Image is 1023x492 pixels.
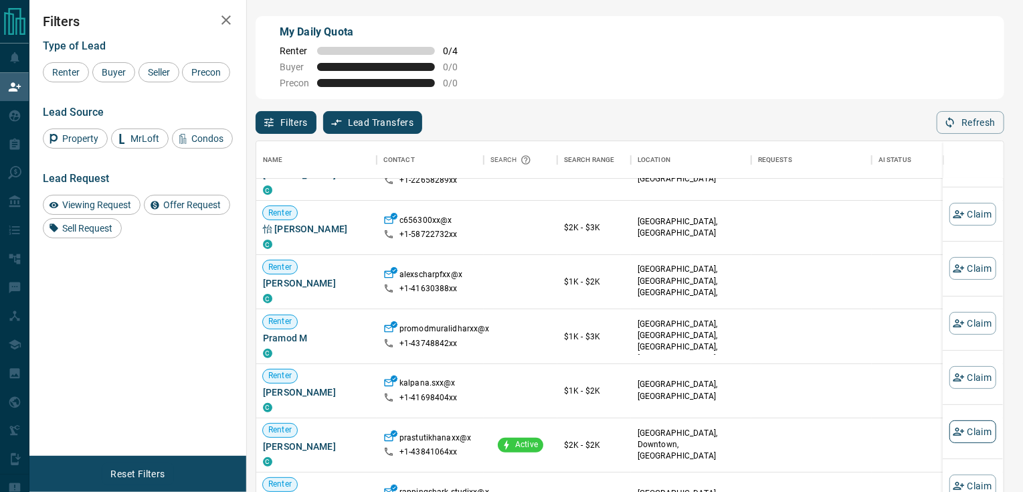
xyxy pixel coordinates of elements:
[43,106,104,118] span: Lead Source
[399,323,490,337] p: promodmuralidharxx@x
[280,24,472,40] p: My Daily Quota
[280,62,309,72] span: Buyer
[323,111,423,134] button: Lead Transfers
[92,62,135,82] div: Buyer
[143,67,175,78] span: Seller
[564,276,624,288] p: $1K - $2K
[443,62,472,72] span: 0 / 0
[263,294,272,303] div: condos.ca
[256,111,316,134] button: Filters
[172,129,233,149] div: Condos
[111,129,169,149] div: MrLoft
[263,185,272,195] div: condos.ca
[263,440,370,453] span: [PERSON_NAME]
[557,141,631,179] div: Search Range
[443,78,472,88] span: 0 / 0
[399,283,458,295] p: +1- 41630388xx
[58,223,117,234] span: Sell Request
[564,385,624,397] p: $1K - $2K
[263,222,370,236] span: 怡 [PERSON_NAME]
[43,13,233,29] h2: Filters
[949,420,996,443] button: Claim
[187,133,228,144] span: Condos
[383,141,415,179] div: Contact
[126,133,164,144] span: MrLoft
[144,195,230,215] div: Offer Request
[263,208,297,219] span: Renter
[399,432,471,446] p: prastutikhanaxx@x
[564,141,615,179] div: Search Range
[399,175,458,186] p: +1- 22658289xx
[638,141,670,179] div: Location
[159,199,225,210] span: Offer Request
[631,141,751,179] div: Location
[878,141,911,179] div: AI Status
[263,240,272,249] div: condos.ca
[43,129,108,149] div: Property
[263,424,297,436] span: Renter
[58,199,136,210] span: Viewing Request
[399,215,452,229] p: c656300xx@x
[399,269,462,283] p: alexscharpfxx@x
[638,264,745,310] p: East End, Midtown | Central
[102,463,173,485] button: Reset Filters
[97,67,130,78] span: Buyer
[58,133,103,144] span: Property
[43,39,106,52] span: Type of Lead
[638,319,745,376] p: [GEOGRAPHIC_DATA], [GEOGRAPHIC_DATA], [GEOGRAPHIC_DATA], [GEOGRAPHIC_DATA] | [GEOGRAPHIC_DATA]
[43,62,89,82] div: Renter
[377,141,484,179] div: Contact
[263,262,297,273] span: Renter
[638,428,745,462] p: [GEOGRAPHIC_DATA], Downtown, [GEOGRAPHIC_DATA]
[758,141,792,179] div: Requests
[949,257,996,280] button: Claim
[263,386,370,399] span: [PERSON_NAME]
[256,141,377,179] div: Name
[138,62,179,82] div: Seller
[43,172,109,185] span: Lead Request
[399,392,458,404] p: +1- 41698404xx
[937,111,1004,134] button: Refresh
[443,46,472,56] span: 0 / 4
[263,349,272,358] div: condos.ca
[182,62,230,82] div: Precon
[510,439,543,450] span: Active
[43,218,122,238] div: Sell Request
[43,195,141,215] div: Viewing Request
[280,78,309,88] span: Precon
[263,276,370,290] span: [PERSON_NAME]
[949,203,996,226] button: Claim
[263,141,283,179] div: Name
[280,46,309,56] span: Renter
[399,229,458,240] p: +1- 58722732xx
[751,141,872,179] div: Requests
[564,331,624,343] p: $1K - $3K
[399,338,458,349] p: +1- 43748842xx
[187,67,225,78] span: Precon
[564,222,624,234] p: $2K - $3K
[399,378,456,392] p: kalpana.sxx@x
[490,141,535,179] div: Search
[263,403,272,412] div: condos.ca
[638,216,745,239] p: [GEOGRAPHIC_DATA], [GEOGRAPHIC_DATA]
[263,479,297,490] span: Renter
[263,331,370,345] span: Pramod M
[638,379,745,402] p: [GEOGRAPHIC_DATA], [GEOGRAPHIC_DATA]
[263,316,297,327] span: Renter
[564,439,624,451] p: $2K - $2K
[263,457,272,467] div: condos.ca
[48,67,84,78] span: Renter
[399,446,458,458] p: +1- 43841064xx
[949,312,996,335] button: Claim
[263,370,297,382] span: Renter
[949,366,996,389] button: Claim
